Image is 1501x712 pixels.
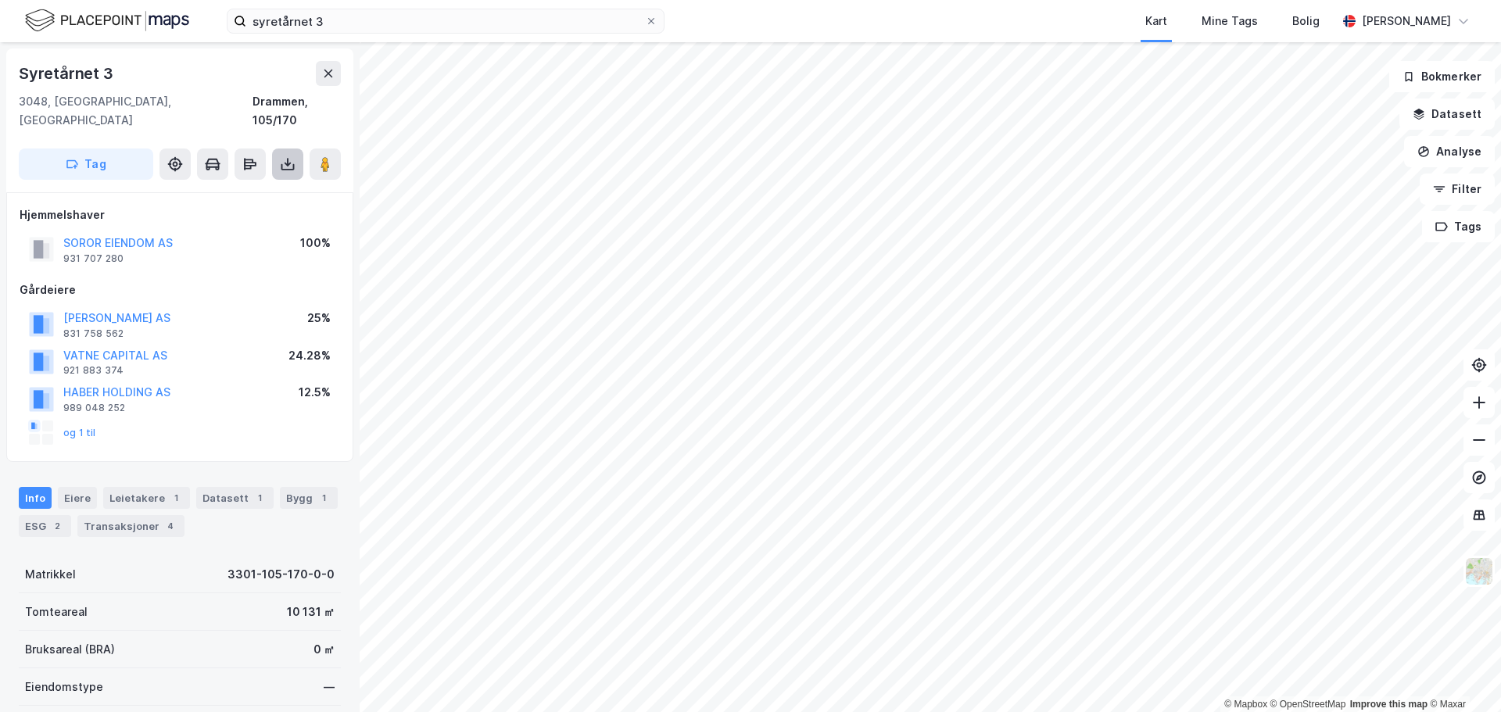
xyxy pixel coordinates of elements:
[20,206,340,224] div: Hjemmelshaver
[1362,12,1451,30] div: [PERSON_NAME]
[196,487,274,509] div: Datasett
[1270,699,1346,710] a: OpenStreetMap
[168,490,184,506] div: 1
[25,603,88,621] div: Tomteareal
[63,252,124,265] div: 931 707 280
[58,487,97,509] div: Eiere
[227,565,335,584] div: 3301-105-170-0-0
[1404,136,1495,167] button: Analyse
[1423,637,1501,712] div: Kontrollprogram for chat
[19,487,52,509] div: Info
[103,487,190,509] div: Leietakere
[1350,699,1428,710] a: Improve this map
[252,490,267,506] div: 1
[77,515,184,537] div: Transaksjoner
[1389,61,1495,92] button: Bokmerker
[1422,211,1495,242] button: Tags
[1224,699,1267,710] a: Mapbox
[287,603,335,621] div: 10 131 ㎡
[163,518,178,534] div: 4
[25,640,115,659] div: Bruksareal (BRA)
[307,309,331,327] div: 25%
[25,7,189,34] img: logo.f888ab2527a4732fd821a326f86c7f29.svg
[19,92,253,130] div: 3048, [GEOGRAPHIC_DATA], [GEOGRAPHIC_DATA]
[300,234,331,252] div: 100%
[19,515,71,537] div: ESG
[25,678,103,696] div: Eiendomstype
[25,565,76,584] div: Matrikkel
[63,327,124,340] div: 831 758 562
[1420,174,1495,205] button: Filter
[253,92,341,130] div: Drammen, 105/170
[280,487,338,509] div: Bygg
[19,148,153,180] button: Tag
[63,402,125,414] div: 989 048 252
[1292,12,1320,30] div: Bolig
[316,490,331,506] div: 1
[1202,12,1258,30] div: Mine Tags
[299,383,331,402] div: 12.5%
[1423,637,1501,712] iframe: Chat Widget
[20,281,340,299] div: Gårdeiere
[19,61,116,86] div: Syretårnet 3
[246,9,645,33] input: Søk på adresse, matrikkel, gårdeiere, leietakere eller personer
[1399,98,1495,130] button: Datasett
[288,346,331,365] div: 24.28%
[1145,12,1167,30] div: Kart
[63,364,124,377] div: 921 883 374
[1464,556,1494,586] img: Z
[49,518,65,534] div: 2
[324,678,335,696] div: —
[313,640,335,659] div: 0 ㎡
